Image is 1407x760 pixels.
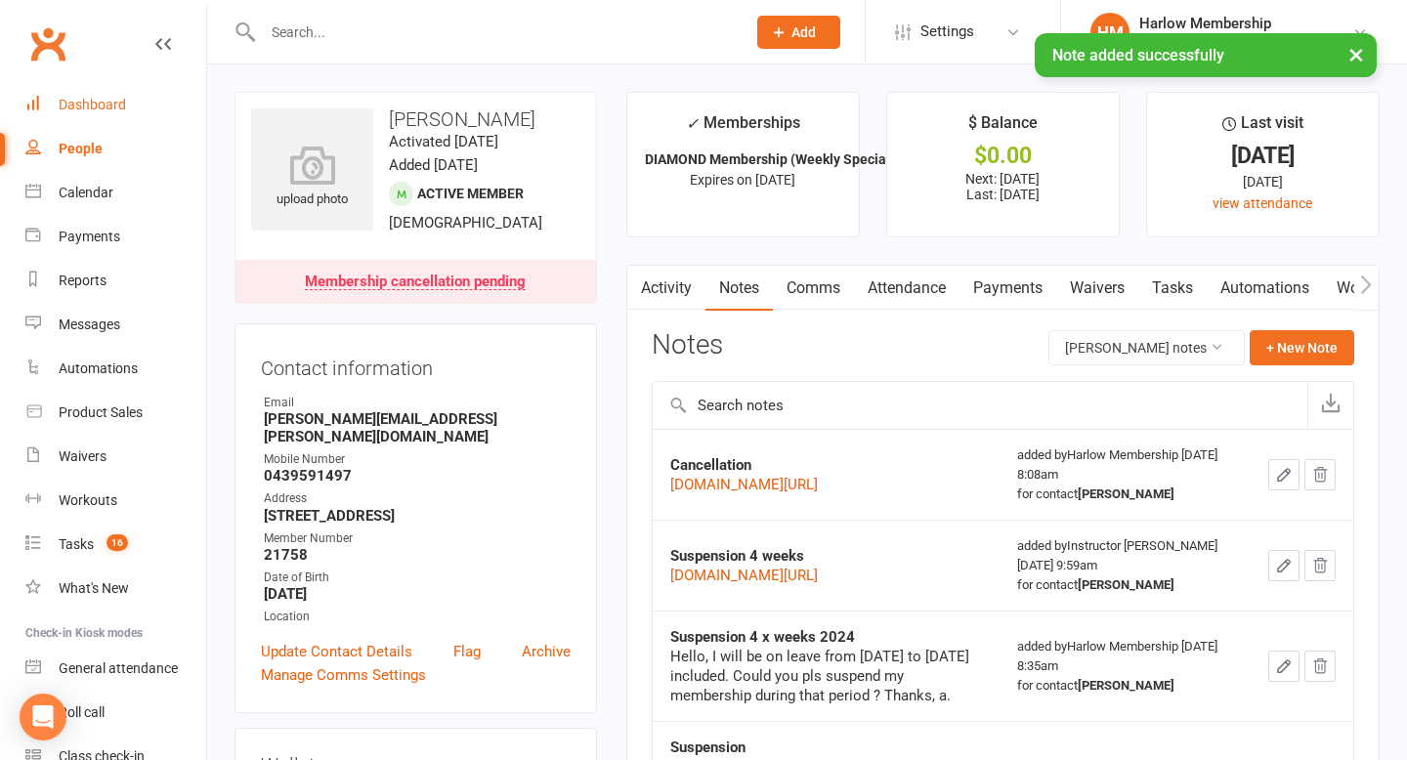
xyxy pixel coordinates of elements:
div: $ Balance [968,110,1038,146]
div: HM [1090,13,1130,52]
time: Added [DATE] [389,156,478,174]
span: [DEMOGRAPHIC_DATA] [389,214,542,232]
a: Manage Comms Settings [261,663,426,687]
div: Roll call [59,704,105,720]
a: General attendance kiosk mode [25,647,206,691]
h3: [PERSON_NAME] [251,108,580,130]
a: Roll call [25,691,206,735]
div: Reports [59,273,107,288]
a: Clubworx [23,20,72,68]
button: Add [757,16,840,49]
strong: [STREET_ADDRESS] [264,507,571,525]
h3: Contact information [261,350,571,379]
time: Activated [DATE] [389,133,498,150]
a: Automations [1207,266,1323,311]
a: [DOMAIN_NAME][URL] [670,567,818,584]
a: Flag [453,640,481,663]
a: Tasks 16 [25,523,206,567]
a: Product Sales [25,391,206,435]
strong: Cancellation [670,456,751,474]
strong: [PERSON_NAME][EMAIL_ADDRESS][PERSON_NAME][DOMAIN_NAME] [264,410,571,445]
div: Product Sales [59,404,143,420]
strong: Suspension [670,739,746,756]
div: Harlow Membership [1139,15,1352,32]
a: Automations [25,347,206,391]
h3: Notes [652,330,723,365]
div: Email [264,394,571,412]
div: Waivers [59,448,107,464]
div: Last visit [1222,110,1303,146]
a: Waivers [1056,266,1138,311]
input: Search... [257,19,732,46]
strong: Suspension 4 weeks [670,547,804,565]
div: Date of Birth [264,569,571,587]
a: Waivers [25,435,206,479]
a: People [25,127,206,171]
a: Dashboard [25,83,206,127]
span: Active member [417,186,524,201]
div: Calendar [59,185,113,200]
strong: 0439591497 [264,467,571,485]
span: 16 [107,534,128,551]
a: view attendance [1213,195,1312,211]
a: Payments [959,266,1056,311]
div: Harlow Hot Yoga, Pilates and Barre [1139,32,1352,50]
div: Automations [59,360,138,376]
div: Messages [59,317,120,332]
div: People [59,141,103,156]
button: [PERSON_NAME] notes [1048,330,1245,365]
a: Notes [705,266,773,311]
div: Address [264,489,571,508]
div: Tasks [59,536,94,552]
strong: [PERSON_NAME] [1078,486,1174,501]
div: added by Instructor [PERSON_NAME] [DATE] 9:59am [1017,536,1233,595]
div: $0.00 [905,146,1101,166]
i: ✓ [686,114,699,133]
a: Calendar [25,171,206,215]
div: Member Number [264,529,571,548]
a: Activity [627,266,705,311]
a: Update Contact Details [261,640,412,663]
div: for contact [1017,485,1233,504]
strong: DIAMOND Membership (Weekly Special) [645,151,895,167]
div: Open Intercom Messenger [20,694,66,740]
div: Hello, I will be on leave from [DATE] to [DATE] included. Could you pls suspend my membership dur... [670,647,983,705]
div: Workouts [59,492,117,508]
a: Attendance [854,266,959,311]
div: General attendance [59,660,178,676]
div: Membership cancellation pending [305,274,526,290]
button: + New Note [1250,330,1354,365]
a: Reports [25,259,206,303]
div: Dashboard [59,97,126,112]
a: Comms [773,266,854,311]
div: for contact [1017,676,1233,696]
div: Memberships [686,110,800,147]
strong: [PERSON_NAME] [1078,577,1174,592]
span: Expires on [DATE] [690,172,795,188]
a: Tasks [1138,266,1207,311]
a: What's New [25,567,206,611]
div: for contact [1017,575,1233,595]
div: Note added successfully [1035,33,1377,77]
div: added by Harlow Membership [DATE] 8:08am [1017,445,1233,504]
a: Payments [25,215,206,259]
input: Search notes [653,382,1307,429]
a: [DOMAIN_NAME][URL] [670,476,818,493]
div: [DATE] [1165,146,1361,166]
div: Mobile Number [264,450,571,469]
div: What's New [59,580,129,596]
strong: Suspension 4 x weeks 2024 [670,628,855,646]
span: Settings [920,10,974,54]
span: Add [791,24,816,40]
a: Archive [522,640,571,663]
strong: [PERSON_NAME] [1078,678,1174,693]
div: upload photo [251,146,373,210]
button: × [1339,33,1374,75]
p: Next: [DATE] Last: [DATE] [905,171,1101,202]
div: [DATE] [1165,171,1361,192]
strong: 21758 [264,546,571,564]
div: Payments [59,229,120,244]
a: Messages [25,303,206,347]
strong: [DATE] [264,585,571,603]
div: added by Harlow Membership [DATE] 8:35am [1017,637,1233,696]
